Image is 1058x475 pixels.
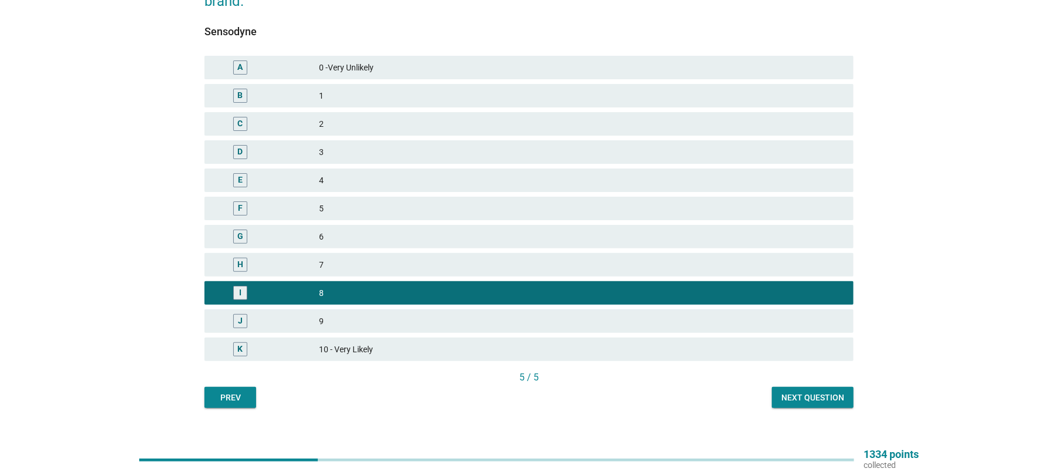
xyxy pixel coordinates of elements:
[319,117,844,131] div: 2
[319,173,844,187] div: 4
[319,89,844,103] div: 1
[319,258,844,272] div: 7
[238,203,243,215] div: F
[319,145,844,159] div: 3
[319,342,844,356] div: 10 - Very Likely
[319,230,844,244] div: 6
[237,146,243,159] div: D
[204,387,256,408] button: Prev
[319,201,844,215] div: 5
[237,231,243,243] div: G
[239,287,241,299] div: I
[238,315,243,328] div: J
[238,174,243,187] div: E
[772,387,854,408] button: Next question
[319,314,844,328] div: 9
[204,23,854,39] div: Sensodyne
[781,392,844,404] div: Next question
[237,118,243,130] div: C
[864,460,919,470] p: collected
[237,343,243,356] div: K
[864,449,919,460] p: 1334 points
[214,392,247,404] div: Prev
[319,286,844,300] div: 8
[237,259,243,271] div: H
[204,370,854,385] div: 5 / 5
[319,60,844,75] div: 0 -Very Unlikely
[237,62,243,74] div: A
[237,90,243,102] div: B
